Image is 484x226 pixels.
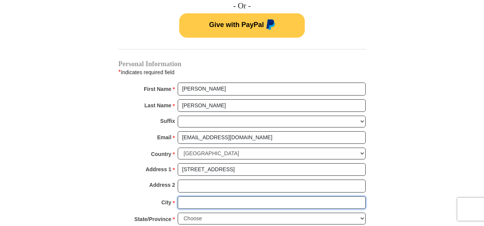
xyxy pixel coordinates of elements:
div: Indicates required field [118,67,366,77]
span: Give with PayPal [209,21,264,29]
strong: State/Province [134,214,171,224]
strong: Address 1 [146,164,172,175]
strong: Last Name [145,100,172,111]
strong: First Name [144,84,171,94]
h4: - Or - [118,1,366,11]
button: Give with PayPal [179,13,305,38]
strong: Address 2 [149,180,175,190]
strong: Country [151,149,172,159]
strong: Suffix [160,116,175,126]
strong: City [161,197,171,208]
strong: Email [157,132,171,143]
img: paypal [264,19,275,32]
h4: Personal Information [118,61,366,67]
